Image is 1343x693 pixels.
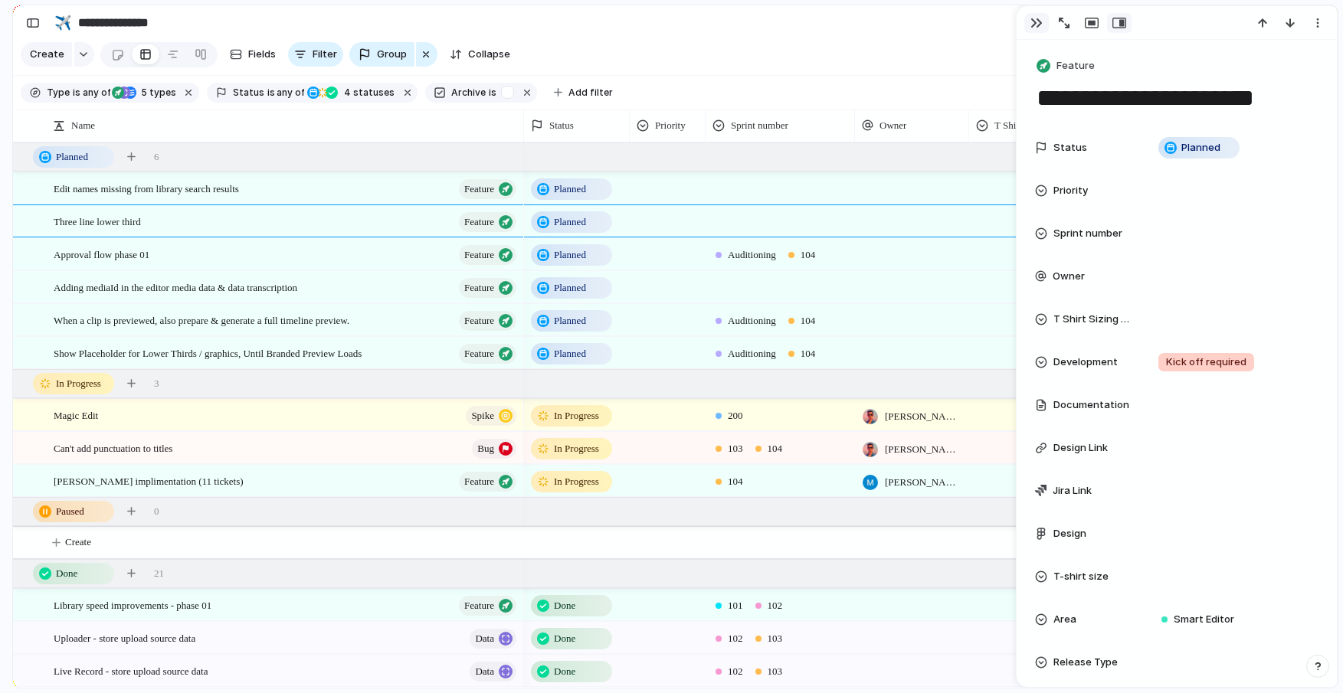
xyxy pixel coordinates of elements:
button: Add filter [545,82,622,103]
button: Feature [459,245,516,265]
button: 5 types [112,84,179,101]
span: Auditioning [728,346,776,361]
span: Jira Link [1053,483,1092,499]
span: statuses [339,86,395,100]
button: Data [470,662,516,682]
span: T Shirt Sizing Meeting [1053,312,1133,327]
button: Feature [459,179,516,199]
span: Design [1053,526,1086,541]
span: Feature [464,471,494,492]
span: Feature [464,277,494,299]
span: Create [65,534,91,550]
span: 200 [728,408,743,423]
span: Feature [464,310,494,332]
span: Spike [471,405,494,427]
span: Data [475,661,494,682]
span: Type [47,86,70,100]
span: Planned [56,149,88,165]
span: Add filter [568,86,613,100]
span: T-shirt size [1053,569,1109,584]
span: is [73,86,80,100]
span: Paused [56,504,84,519]
span: 3 [154,376,159,391]
span: Planned [554,214,586,230]
span: Archive [451,86,486,100]
span: Development [1053,355,1118,370]
button: Feature [459,212,516,232]
span: Planned [1181,140,1220,155]
span: any of [275,86,305,100]
span: Sprint number [1053,226,1122,241]
span: Priority [1053,183,1088,198]
span: Area [1053,612,1076,627]
button: Spike [466,406,516,426]
button: Feature [459,596,516,616]
span: Owner [1053,269,1085,284]
span: Status [233,86,264,100]
span: 6 [154,149,159,165]
span: Documentation [1053,397,1129,413]
span: Edit names missing from library search results [54,179,239,197]
span: 102 [768,598,783,613]
span: types [136,86,176,100]
span: Priority [655,118,686,133]
span: Done [554,664,575,679]
span: Library speed improvements - phase 01 [54,596,211,613]
span: Feature [464,343,494,364]
span: 0 [154,504,159,519]
button: isany of [70,84,113,101]
span: is [489,86,496,100]
button: Feature [459,472,516,492]
span: Release Type [1053,655,1118,670]
span: Planned [554,181,586,197]
span: Uploader - store upload source data [54,629,195,646]
span: Done [554,631,575,646]
button: ✈️ [51,11,75,35]
span: Feature [464,178,494,200]
span: 104 [801,313,816,329]
span: Filter [313,47,337,62]
span: Show Placeholder for Lower Thirds / graphics, Until Branded Preview Loads [54,344,362,361]
span: 103 [768,631,783,646]
span: Live Record - store upload source data [54,662,208,679]
span: Group [377,47,407,62]
button: is [486,84,500,101]
span: Feature [1056,58,1095,74]
button: Feature [459,311,516,331]
span: Can't add punctuation to titles [54,439,172,456]
span: [PERSON_NAME] [885,475,962,490]
span: 103 [728,441,743,456]
span: Owner [880,118,906,133]
span: Collapse [468,47,510,62]
span: [PERSON_NAME] [885,442,962,457]
button: Feature [1033,55,1099,77]
span: 4 [339,87,353,98]
button: Data [470,629,516,649]
span: In Progress [554,441,599,456]
button: Collapse [444,42,516,67]
span: Fields [248,47,276,62]
span: Planned [554,280,586,296]
span: Approval flow phase 01 [54,245,149,263]
span: Done [554,598,575,613]
span: Status [549,118,574,133]
button: Group [349,42,414,67]
span: 102 [728,631,743,646]
span: 104 [801,247,816,263]
span: Magic Edit [54,406,98,423]
span: 21 [154,566,164,581]
span: When a clip is previewed, also prepare & generate a full timeline preview. [54,311,349,329]
span: 103 [768,664,783,679]
span: Adding mediaId in the editor media data & data transcription [54,278,297,296]
button: 4 statuses [306,84,398,101]
span: Feature [464,211,494,233]
span: Planned [554,313,586,329]
span: Design Link [1053,440,1108,456]
button: Feature [459,278,516,298]
span: Auditioning [728,247,776,263]
span: Planned [554,346,586,361]
span: [PERSON_NAME] implimentation (11 tickets) [54,472,244,489]
span: Three line lower third [54,212,141,230]
button: Filter [288,42,343,67]
span: In Progress [554,474,599,489]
